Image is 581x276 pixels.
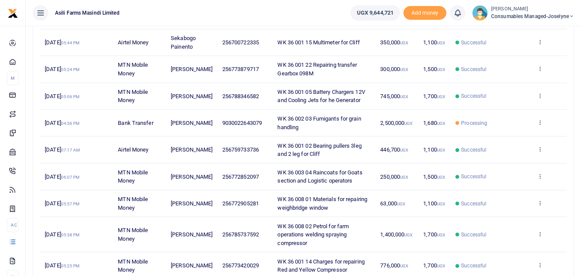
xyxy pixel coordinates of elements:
[171,93,212,99] span: [PERSON_NAME]
[437,175,445,180] small: UGX
[397,202,405,206] small: UGX
[423,39,445,46] span: 1,100
[404,233,412,237] small: UGX
[350,5,400,21] a: UGX 9,644,721
[380,66,408,72] span: 300,000
[380,200,405,207] span: 63,000
[45,231,80,238] span: [DATE]
[45,200,80,207] span: [DATE]
[171,35,196,50] span: Sekabogo Painento
[222,200,259,207] span: 256772905281
[45,66,80,72] span: [DATE]
[347,5,403,21] li: Wallet ballance
[400,67,408,72] small: UGX
[461,146,486,154] span: Successful
[400,94,408,99] small: UGX
[423,174,445,180] span: 1,500
[461,173,486,180] span: Successful
[222,174,259,180] span: 256772852097
[118,146,148,153] span: Airtel Money
[403,6,446,20] li: Toup your wallet
[461,65,486,73] span: Successful
[222,231,259,238] span: 256785737592
[222,262,259,269] span: 256773420029
[61,175,80,180] small: 06:07 PM
[437,264,445,268] small: UGX
[277,258,364,273] span: WK 36 001 14 Charges for repairing Red and Yellow Compressor
[222,39,259,46] span: 256700722335
[437,233,445,237] small: UGX
[277,115,361,130] span: WK 36 002 03 Fumigants for grain handling
[400,40,408,45] small: UGX
[45,262,80,269] span: [DATE]
[380,174,408,180] span: 250,000
[61,94,80,99] small: 05:06 PM
[61,148,80,152] small: 07:17 AM
[222,120,262,126] span: 9030022643079
[45,93,80,99] span: [DATE]
[45,39,80,46] span: [DATE]
[118,62,148,77] span: MTN Mobile Money
[423,120,445,126] span: 1,680
[118,120,153,126] span: Bank Transfer
[423,146,445,153] span: 1,100
[277,143,361,158] span: WK 36 001 02 Bearing pullers 3leg and 2 leg for Cliff
[437,121,445,126] small: UGX
[380,262,408,269] span: 776,000
[472,5,574,21] a: profile-user [PERSON_NAME] Consumables managed-Joselyne
[171,262,212,269] span: [PERSON_NAME]
[461,200,486,208] span: Successful
[45,120,80,126] span: [DATE]
[61,121,80,126] small: 04:56 PM
[118,169,148,184] span: MTN Mobile Money
[400,148,408,152] small: UGX
[461,119,487,127] span: Processing
[118,89,148,104] span: MTN Mobile Money
[437,94,445,99] small: UGX
[277,223,349,246] span: WK 36 008 02 Petrol for farm operations welding spraying compressor
[423,66,445,72] span: 1,500
[8,8,18,19] img: logo-small
[277,89,365,104] span: WK 36 001 05 Battery Chargers 12V and Cooling Jets for he Generator
[403,9,446,16] a: Add money
[277,169,362,184] span: WK 36 003 04 Raincoats for Goats section and Logistic operators
[171,66,212,72] span: [PERSON_NAME]
[380,39,408,46] span: 350,000
[61,202,80,206] small: 05:57 PM
[222,93,259,99] span: 256788346582
[45,174,80,180] span: [DATE]
[61,67,80,72] small: 05:24 PM
[461,231,486,239] span: Successful
[45,146,80,153] span: [DATE]
[277,62,357,77] span: WK 36 001 22 Repairing transfer Gearbox 098M
[61,264,80,268] small: 05:25 PM
[118,39,148,46] span: Airtel Money
[380,231,412,238] span: 1,400,000
[437,67,445,72] small: UGX
[472,5,488,21] img: profile-user
[7,71,18,85] li: M
[400,264,408,268] small: UGX
[171,146,212,153] span: [PERSON_NAME]
[491,12,574,20] span: Consumables managed-Joselyne
[171,200,212,207] span: [PERSON_NAME]
[118,258,148,273] span: MTN Mobile Money
[461,262,486,270] span: Successful
[403,6,446,20] span: Add money
[380,93,408,99] span: 745,000
[277,196,367,211] span: WK 36 008 01 Materials for repairing weighbridge window
[277,39,360,46] span: WK 36 001 15 Multimeter for Cliff
[380,120,412,126] span: 2,500,000
[8,9,18,16] a: logo-small logo-large logo-large
[118,227,148,242] span: MTN Mobile Money
[357,9,393,17] span: UGX 9,644,721
[400,175,408,180] small: UGX
[61,233,80,237] small: 05:38 PM
[7,218,18,232] li: Ac
[118,196,148,211] span: MTN Mobile Money
[52,9,123,17] span: Asili Farms Masindi Limited
[461,92,486,100] span: Successful
[461,39,486,47] span: Successful
[437,148,445,152] small: UGX
[171,120,212,126] span: [PERSON_NAME]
